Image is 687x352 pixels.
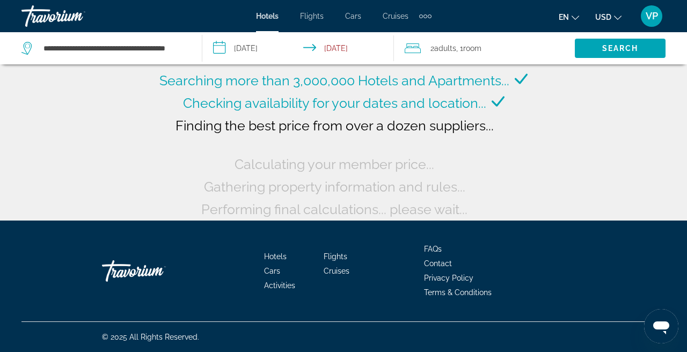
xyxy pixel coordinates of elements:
[235,156,434,172] span: Calculating your member price...
[424,245,442,253] a: FAQs
[602,44,639,53] span: Search
[424,259,452,268] a: Contact
[159,72,509,89] span: Searching more than 3,000,000 Hotels and Apartments...
[324,267,349,275] a: Cruises
[463,44,481,53] span: Room
[559,9,579,25] button: Change language
[256,12,279,20] a: Hotels
[345,12,361,20] a: Cars
[324,252,347,261] a: Flights
[424,274,473,282] a: Privacy Policy
[383,12,408,20] a: Cruises
[264,281,295,290] a: Activities
[430,41,456,56] span: 2
[176,118,494,134] span: Finding the best price from over a dozen suppliers...
[434,44,456,53] span: Adults
[264,252,287,261] a: Hotels
[595,9,622,25] button: Change currency
[102,333,199,341] span: © 2025 All Rights Reserved.
[638,5,666,27] button: User Menu
[394,32,575,64] button: Travelers: 2 adults, 0 children
[575,39,666,58] button: Search
[300,12,324,20] a: Flights
[456,41,481,56] span: , 1
[42,40,186,56] input: Search hotel destination
[424,288,492,297] a: Terms & Conditions
[419,8,432,25] button: Extra navigation items
[264,267,280,275] a: Cars
[183,95,486,111] span: Checking availability for your dates and location...
[646,11,658,21] span: VP
[102,255,209,287] a: Go Home
[204,179,465,195] span: Gathering property information and rules...
[201,201,467,217] span: Performing final calculations... please wait...
[202,32,394,64] button: Select check in and out date
[595,13,611,21] span: USD
[644,309,678,343] iframe: Кнопка для запуску вікна повідомлень
[21,2,129,30] a: Travorium
[559,13,569,21] span: en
